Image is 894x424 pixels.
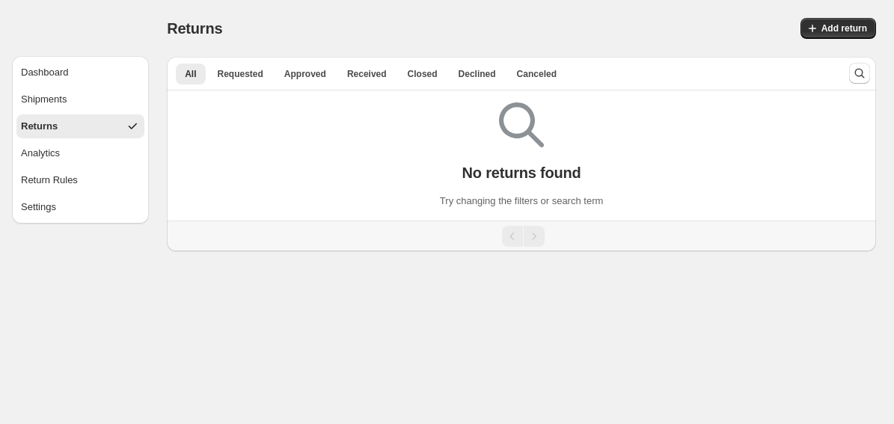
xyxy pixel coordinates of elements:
[21,65,69,80] div: Dashboard
[821,22,867,34] span: Add return
[21,119,58,134] div: Returns
[167,20,222,37] span: Returns
[800,18,876,39] button: Add return
[16,87,144,111] button: Shipments
[347,68,387,80] span: Received
[849,63,870,84] button: Search and filter results
[16,114,144,138] button: Returns
[16,195,144,219] button: Settings
[167,221,876,251] nav: Pagination
[21,200,56,215] div: Settings
[284,68,326,80] span: Approved
[21,146,60,161] div: Analytics
[21,92,67,107] div: Shipments
[218,68,263,80] span: Requested
[459,68,496,80] span: Declined
[21,173,78,188] div: Return Rules
[462,164,581,182] p: No returns found
[499,102,544,147] img: Empty search results
[440,194,603,209] p: Try changing the filters or search term
[16,141,144,165] button: Analytics
[185,68,196,80] span: All
[16,168,144,192] button: Return Rules
[408,68,438,80] span: Closed
[517,68,557,80] span: Canceled
[16,61,144,85] button: Dashboard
